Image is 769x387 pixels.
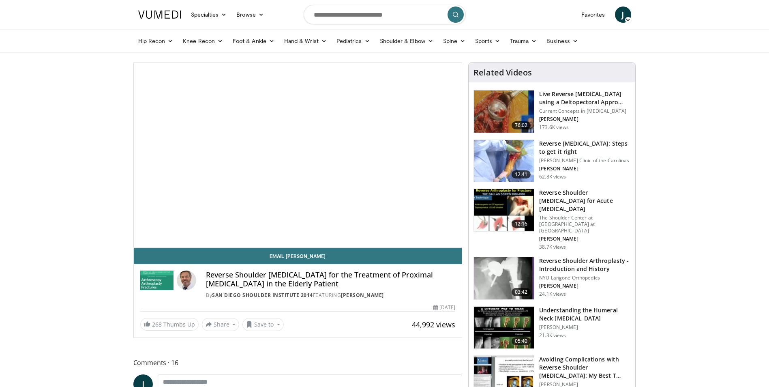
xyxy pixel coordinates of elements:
[512,220,531,228] span: 12:16
[512,288,531,296] span: 03:42
[177,271,196,290] img: Avatar
[134,63,462,248] video-js: Video Player
[473,306,630,349] a: 05:40 Understanding the Humeral Neck [MEDICAL_DATA] [PERSON_NAME] 21.3K views
[474,140,534,182] img: 326034_0000_1.png.150x105_q85_crop-smart_upscale.jpg
[539,236,630,242] p: [PERSON_NAME]
[539,174,566,180] p: 62.8K views
[539,244,566,250] p: 38.7K views
[133,357,463,368] span: Comments 16
[140,318,199,331] a: 268 Thumbs Up
[505,33,542,49] a: Trauma
[539,355,630,380] h3: Avoiding Complications with Reverse Shoulder [MEDICAL_DATA]: My Best T…
[539,275,630,281] p: NYU Langone Orthopedics
[539,283,630,289] p: [PERSON_NAME]
[242,318,284,331] button: Save to
[539,257,630,273] h3: Reverse Shoulder Arthroplasty - Introduction and History
[512,337,531,345] span: 05:40
[375,33,438,49] a: Shoulder & Elbow
[474,257,534,299] img: zucker_4.png.150x105_q85_crop-smart_upscale.jpg
[576,6,610,23] a: Favorites
[474,189,534,231] img: butch_reverse_arthroplasty_3.png.150x105_q85_crop-smart_upscale.jpg
[473,140,630,183] a: 12:41 Reverse [MEDICAL_DATA]: Steps to get it right [PERSON_NAME] Clinic of the Carolinas [PERSON...
[231,6,269,23] a: Browse
[615,6,631,23] a: J
[133,33,178,49] a: Hip Recon
[228,33,279,49] a: Foot & Ankle
[470,33,505,49] a: Sports
[539,157,630,164] p: [PERSON_NAME] Clinic of the Carolinas
[539,166,630,172] p: [PERSON_NAME]
[539,189,630,213] h3: Reverse Shoulder [MEDICAL_DATA] for Acute [MEDICAL_DATA]
[140,271,174,290] img: San Diego Shoulder Institute 2014
[539,291,566,297] p: 24.1K views
[202,318,240,331] button: Share
[539,108,630,114] p: Current Concepts in [MEDICAL_DATA]
[474,307,534,349] img: 458b1cc2-2c1d-4c47-a93d-754fd06d380f.150x105_q85_crop-smart_upscale.jpg
[473,189,630,250] a: 12:16 Reverse Shoulder [MEDICAL_DATA] for Acute [MEDICAL_DATA] The Shoulder Center at [GEOGRAPHIC...
[539,124,569,131] p: 173.6K views
[473,90,630,133] a: 76:02 Live Reverse [MEDICAL_DATA] using a Deltopectoral Appro… Current Concepts in [MEDICAL_DATA]...
[178,33,228,49] a: Knee Recon
[473,257,630,300] a: 03:42 Reverse Shoulder Arthroplasty - Introduction and History NYU Langone Orthopedics [PERSON_NA...
[539,140,630,156] h3: Reverse [MEDICAL_DATA]: Steps to get it right
[539,215,630,234] p: The Shoulder Center at [GEOGRAPHIC_DATA] at [GEOGRAPHIC_DATA]
[186,6,232,23] a: Specialties
[539,116,630,123] p: [PERSON_NAME]
[332,33,375,49] a: Pediatrics
[474,90,534,133] img: 684033_3.png.150x105_q85_crop-smart_upscale.jpg
[341,292,384,299] a: [PERSON_NAME]
[206,271,455,288] h4: Reverse Shoulder [MEDICAL_DATA] for the Treatment of Proximal [MEDICAL_DATA] in the Elderly Patient
[539,332,566,339] p: 21.3K views
[542,33,583,49] a: Business
[539,90,630,106] h3: Live Reverse [MEDICAL_DATA] using a Deltopectoral Appro…
[134,248,462,264] a: Email [PERSON_NAME]
[412,320,455,329] span: 44,992 views
[512,121,531,129] span: 76:02
[212,292,313,299] a: San Diego Shoulder Institute 2014
[138,11,181,19] img: VuMedi Logo
[473,68,532,77] h4: Related Videos
[152,320,162,328] span: 268
[304,5,466,24] input: Search topics, interventions
[539,324,630,331] p: [PERSON_NAME]
[438,33,470,49] a: Spine
[279,33,332,49] a: Hand & Wrist
[206,292,455,299] div: By FEATURING
[539,306,630,322] h3: Understanding the Humeral Neck [MEDICAL_DATA]
[512,170,531,178] span: 12:41
[433,304,455,311] div: [DATE]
